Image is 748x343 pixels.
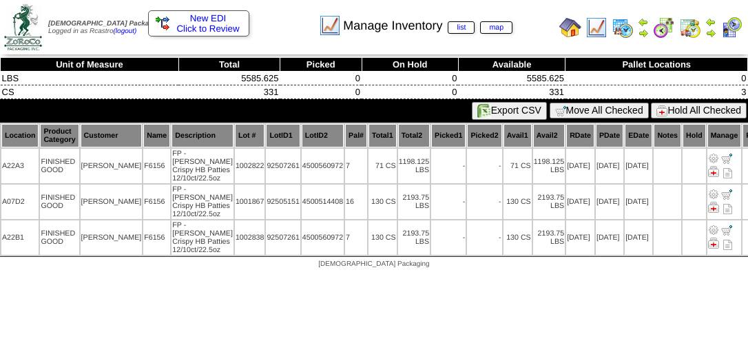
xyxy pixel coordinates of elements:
[143,149,170,183] td: F6156
[368,220,397,255] td: 130 CS
[40,124,79,147] th: Product Category
[345,149,367,183] td: 7
[503,149,532,183] td: 71 CS
[398,124,430,147] th: Total2
[398,220,430,255] td: 2193.75 LBS
[467,220,501,255] td: -
[319,14,341,37] img: line_graph.gif
[156,23,242,34] span: Click to Review
[503,185,532,219] td: 130 CS
[448,21,475,34] a: list
[612,17,634,39] img: calendarprod.gif
[368,185,397,219] td: 130 CS
[708,166,719,177] img: Manage Hold
[705,28,716,39] img: arrowright.gif
[720,17,742,39] img: calendarcustomer.gif
[178,58,280,72] th: Total
[565,58,748,72] th: Pallet Locations
[566,220,594,255] td: [DATE]
[318,260,429,268] span: [DEMOGRAPHIC_DATA] Packaging
[625,124,652,147] th: EDate
[1,185,39,219] td: A07D2
[654,124,681,147] th: Notes
[178,72,280,85] td: 5585.625
[172,149,233,183] td: FP - [PERSON_NAME] Crispy HB Patties 12/10ct/22.5oz
[458,72,565,85] td: 5585.625
[467,149,501,183] td: -
[266,185,300,219] td: 92505151
[723,204,732,214] i: Note
[705,17,716,28] img: arrowleft.gif
[345,220,367,255] td: 7
[458,58,565,72] th: Available
[533,220,565,255] td: 2193.75 LBS
[81,149,143,183] td: [PERSON_NAME]
[143,124,170,147] th: Name
[480,21,512,34] a: map
[721,153,732,164] img: Move
[651,103,747,118] button: Hold All Checked
[1,85,179,99] td: CS
[723,240,732,250] i: Note
[708,238,719,249] img: Manage Hold
[40,149,79,183] td: FINISHED GOOD
[235,220,265,255] td: 1002838
[178,85,280,99] td: 331
[721,225,732,236] img: Move
[143,220,170,255] td: F6156
[533,185,565,219] td: 2193.75 LBS
[431,220,466,255] td: -
[467,124,501,147] th: Picked2
[398,185,430,219] td: 2193.75 LBS
[156,13,242,34] a: New EDI Click to Review
[40,185,79,219] td: FINISHED GOOD
[266,124,300,147] th: LotID1
[172,220,233,255] td: FP - [PERSON_NAME] Crispy HB Patties 12/10ct/22.5oz
[431,124,466,147] th: Picked1
[266,149,300,183] td: 92507261
[708,153,719,164] img: Adjust
[596,185,623,219] td: [DATE]
[708,189,719,200] img: Adjust
[48,20,163,35] span: Logged in as Rcastro
[503,124,532,147] th: Avail1
[431,149,466,183] td: -
[565,72,748,85] td: 0
[596,124,623,147] th: PDate
[362,72,458,85] td: 0
[565,85,748,99] td: 3
[503,220,532,255] td: 130 CS
[683,124,706,147] th: Hold
[431,185,466,219] td: -
[1,58,179,72] th: Unit of Measure
[458,85,565,99] td: 331
[143,185,170,219] td: F6156
[235,124,265,147] th: Lot #
[596,149,623,183] td: [DATE]
[625,185,652,219] td: [DATE]
[190,13,227,23] span: New EDI
[172,185,233,219] td: FP - [PERSON_NAME] Crispy HB Patties 12/10ct/22.5oz
[721,189,732,200] img: Move
[566,185,594,219] td: [DATE]
[625,149,652,183] td: [DATE]
[368,124,397,147] th: Total1
[566,149,594,183] td: [DATE]
[235,185,265,219] td: 1001867
[4,4,42,50] img: zoroco-logo-small.webp
[343,19,512,33] span: Manage Inventory
[656,105,667,116] img: hold.gif
[638,17,649,28] img: arrowleft.gif
[302,220,344,255] td: 4500560972
[345,185,367,219] td: 16
[550,103,649,118] button: Move All Checked
[156,17,169,30] img: ediSmall.gif
[81,220,143,255] td: [PERSON_NAME]
[555,105,566,116] img: cart.gif
[235,149,265,183] td: 1002822
[302,185,344,219] td: 4500514408
[638,28,649,39] img: arrowright.gif
[48,20,163,28] span: [DEMOGRAPHIC_DATA] Packaging
[477,104,491,118] img: excel.gif
[368,149,397,183] td: 71 CS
